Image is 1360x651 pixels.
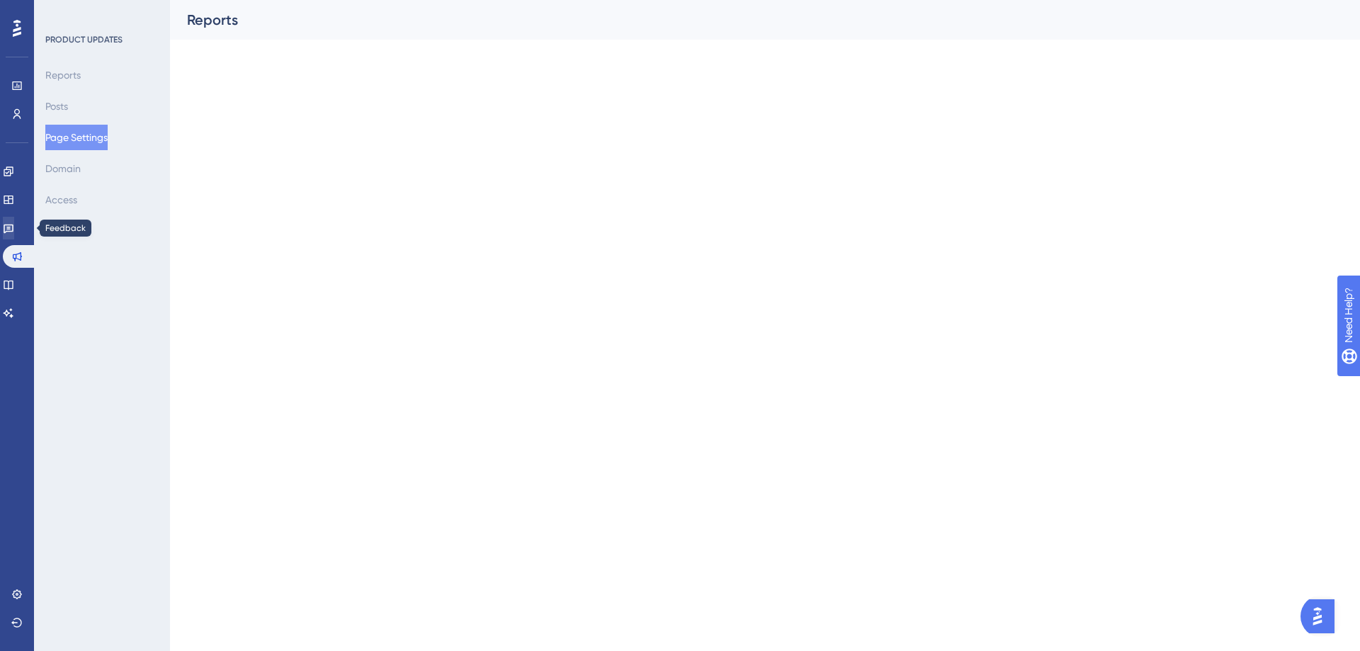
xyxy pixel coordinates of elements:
div: PRODUCT UPDATES [45,34,123,45]
button: Domain [45,156,81,181]
button: Reports [45,62,81,88]
div: Reports [187,10,1308,30]
iframe: UserGuiding AI Assistant Launcher [1300,595,1343,638]
button: Access [45,187,77,213]
button: Posts [45,94,68,119]
span: Need Help? [33,4,89,21]
button: Page Settings [45,125,108,150]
